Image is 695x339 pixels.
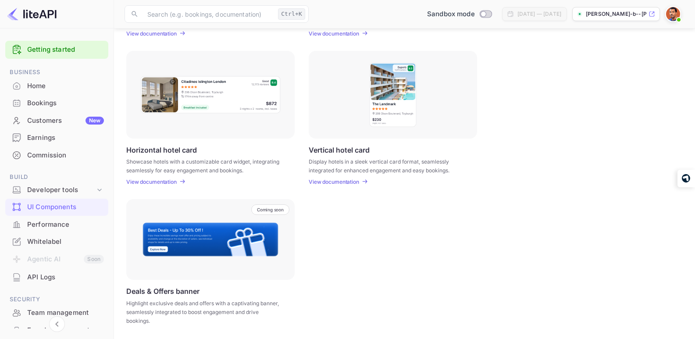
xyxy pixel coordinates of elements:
a: Home [5,78,108,94]
div: [DATE] — [DATE] [517,10,561,18]
a: Team management [5,304,108,321]
img: Yoseph B. Gebremedhin [666,7,680,21]
div: Commission [5,147,108,164]
p: [PERSON_NAME]-b--[PERSON_NAME]-... [586,10,647,18]
p: Vertical hotel card [309,146,370,154]
div: UI Components [5,199,108,216]
div: Whitelabel [27,237,104,247]
a: CustomersNew [5,112,108,128]
span: Business [5,68,108,77]
p: Deals & Offers banner [126,287,200,296]
button: Collapse navigation [49,316,65,332]
span: Sandbox mode [427,9,475,19]
a: API Logs [5,269,108,285]
a: View documentation [126,30,179,37]
a: Bookings [5,95,108,111]
div: Bookings [27,98,104,108]
div: Developer tools [27,185,95,195]
img: Vertical hotel card Frame [369,62,417,128]
img: LiteAPI logo [7,7,57,21]
p: View documentation [309,178,359,185]
div: Bookings [5,95,108,112]
div: New [86,117,104,125]
a: View documentation [309,178,362,185]
div: Switch to Production mode [424,9,495,19]
div: Commission [27,150,104,161]
p: Coming soon [257,207,284,212]
img: Horizontal hotel card Frame [140,75,281,114]
div: Whitelabel [5,233,108,250]
div: Team management [5,304,108,321]
a: View documentation [309,30,362,37]
div: Ctrl+K [278,8,305,20]
div: API Logs [27,272,104,282]
p: Showcase hotels with a customizable card widget, integrating seamlessly for easy engagement and b... [126,157,284,173]
a: Whitelabel [5,233,108,250]
div: Customers [27,116,104,126]
div: Performance [27,220,104,230]
div: Earnings [5,129,108,146]
a: View documentation [126,178,179,185]
div: Team management [27,308,104,318]
a: Fraud management [5,322,108,338]
p: Horizontal hotel card [126,146,197,154]
p: View documentation [309,30,359,37]
a: Performance [5,216,108,232]
div: Home [27,81,104,91]
p: View documentation [126,30,177,37]
div: Developer tools [5,182,108,198]
div: Home [5,78,108,95]
img: Banner Frame [142,222,279,257]
div: UI Components [27,202,104,212]
input: Search (e.g. bookings, documentation) [142,5,274,23]
div: Fraud management [27,325,104,335]
span: Build [5,172,108,182]
p: View documentation [126,178,177,185]
a: UI Components [5,199,108,215]
div: Earnings [27,133,104,143]
a: Earnings [5,129,108,146]
div: Getting started [5,41,108,59]
p: Display hotels in a sleek vertical card format, seamlessly integrated for enhanced engagement and... [309,157,466,173]
a: Commission [5,147,108,163]
a: Getting started [27,45,104,55]
span: Security [5,295,108,304]
p: Highlight exclusive deals and offers with a captivating banner, seamlessly integrated to boost en... [126,299,284,325]
div: API Logs [5,269,108,286]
